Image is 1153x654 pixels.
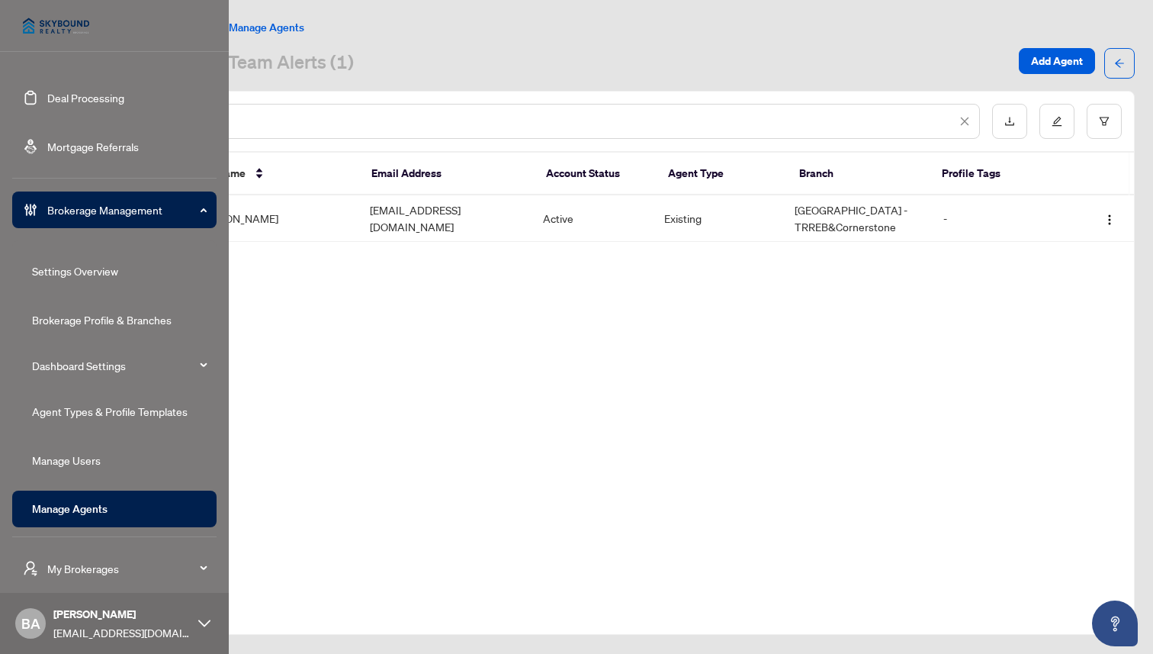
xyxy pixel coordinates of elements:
[21,613,40,634] span: BA
[652,195,782,242] td: Existing
[1031,49,1083,73] span: Add Agent
[534,153,656,195] th: Account Status
[47,91,124,105] a: Deal Processing
[47,201,206,218] span: Brokerage Management
[1099,116,1110,127] span: filter
[930,153,1078,195] th: Profile Tags
[358,195,531,242] td: [EMAIL_ADDRESS][DOMAIN_NAME]
[184,195,357,242] td: [PERSON_NAME]
[32,502,108,516] a: Manage Agents
[1103,214,1116,226] img: Logo
[1052,116,1062,127] span: edit
[1019,48,1095,74] button: Add Agent
[992,104,1027,139] button: download
[53,624,191,641] span: [EMAIL_ADDRESS][DOMAIN_NAME]
[32,359,126,372] a: Dashboard Settings
[228,50,354,77] a: Team Alerts (1)
[53,606,191,623] span: [PERSON_NAME]
[23,561,38,576] span: user-switch
[1092,601,1138,646] button: Open asap
[47,560,206,577] span: My Brokerages
[1004,116,1015,127] span: download
[782,195,931,242] td: [GEOGRAPHIC_DATA] - TRREB&Cornerstone
[32,404,188,418] a: Agent Types & Profile Templates
[931,195,1078,242] td: -
[1097,206,1122,230] button: Logo
[1114,58,1125,69] span: arrow-left
[1039,104,1074,139] button: edit
[32,453,101,467] a: Manage Users
[656,153,787,195] th: Agent Type
[32,313,172,327] a: Brokerage Profile & Branches
[12,8,100,44] img: logo
[959,116,970,127] span: close
[47,140,139,153] a: Mortgage Referrals
[1087,104,1122,139] button: filter
[531,195,652,242] td: Active
[787,153,930,195] th: Branch
[229,21,304,34] span: Manage Agents
[359,153,534,195] th: Email Address
[185,153,359,195] th: Full Name
[32,264,118,278] a: Settings Overview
